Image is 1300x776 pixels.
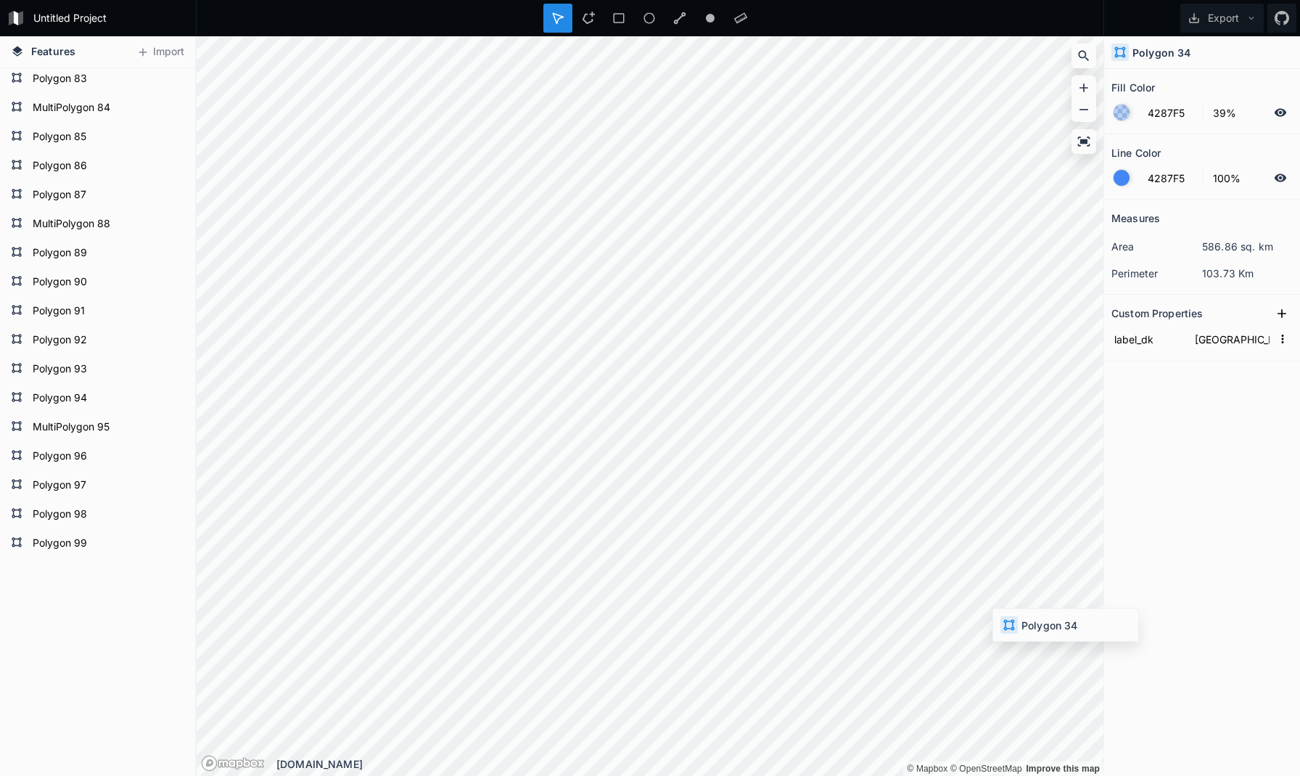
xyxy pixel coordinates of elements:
[1111,302,1203,324] h2: Custom Properties
[276,756,1103,772] div: [DOMAIN_NAME]
[1111,239,1202,254] dt: area
[1111,207,1160,229] h2: Measures
[1111,142,1161,164] h2: Line Color
[1026,764,1100,774] a: Map feedback
[907,764,947,774] a: Mapbox
[31,44,75,59] span: Features
[129,41,192,64] button: Import
[1180,4,1264,33] button: Export
[1192,328,1272,350] input: Empty
[1202,266,1293,281] dd: 103.73 Km
[1132,45,1190,60] h4: Polygon 34
[1111,266,1202,281] dt: perimeter
[1202,239,1293,254] dd: 586.86 sq. km
[950,764,1022,774] a: OpenStreetMap
[1111,76,1155,99] h2: Fill Color
[201,755,265,772] a: Mapbox logo
[1111,328,1185,350] input: Name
